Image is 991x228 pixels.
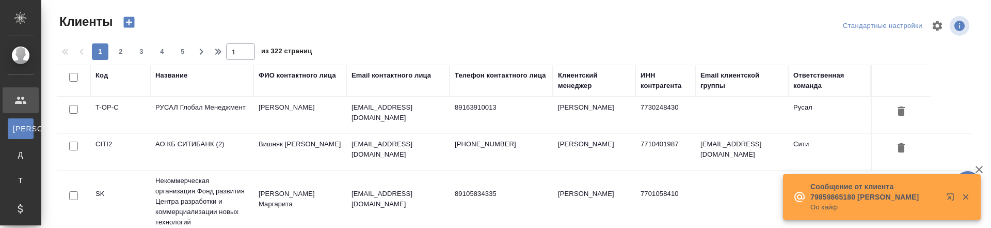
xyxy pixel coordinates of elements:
[788,97,871,133] td: Русал
[117,13,141,31] button: Создать
[154,47,170,57] span: 4
[351,139,444,160] p: [EMAIL_ADDRESS][DOMAIN_NAME]
[840,18,925,34] div: split button
[13,124,28,134] span: [PERSON_NAME]
[455,189,548,199] p: 89105834335
[150,134,253,170] td: АО КБ СИТИБАНК (2)
[8,144,34,165] a: Д
[113,47,129,57] span: 2
[892,139,910,158] button: Удалить
[133,43,150,60] button: 3
[351,70,431,81] div: Email контактного лица
[8,118,34,139] a: [PERSON_NAME]
[253,184,346,220] td: [PERSON_NAME] Маргарита
[695,134,788,170] td: [EMAIL_ADDRESS][DOMAIN_NAME]
[635,184,695,220] td: 7701058410
[259,70,336,81] div: ФИО контактного лица
[90,97,150,133] td: T-OP-C
[174,43,191,60] button: 5
[13,149,28,160] span: Д
[635,134,695,170] td: 7710401987
[700,70,783,91] div: Email клиентской группы
[455,139,548,149] p: [PHONE_NUMBER]
[892,102,910,121] button: Удалить
[950,16,971,36] span: Посмотреть информацию
[810,181,939,202] p: Сообщение от клиента 79859865180 [PERSON_NAME]
[13,175,28,186] span: Т
[455,102,548,113] p: 89163910013
[113,43,129,60] button: 2
[8,170,34,191] a: Т
[955,171,981,197] button: 🙏
[788,134,871,170] td: Сити
[57,13,113,30] span: Клиенты
[253,134,346,170] td: Вишняк [PERSON_NAME]
[793,70,866,91] div: Ответственная команда
[940,187,965,211] button: Открыть в новой вкладке
[253,97,346,133] td: [PERSON_NAME]
[90,134,150,170] td: CITI2
[925,13,950,38] span: Настроить таблицу
[641,70,690,91] div: ИНН контрагента
[155,70,187,81] div: Название
[553,134,635,170] td: [PERSON_NAME]
[553,97,635,133] td: [PERSON_NAME]
[635,97,695,133] td: 7730248430
[351,189,444,209] p: [EMAIL_ADDRESS][DOMAIN_NAME]
[558,70,630,91] div: Клиентский менеджер
[810,202,939,212] p: Оо кайф
[150,97,253,133] td: РУСАЛ Глобал Менеджмент
[133,47,150,57] span: 3
[553,184,635,220] td: [PERSON_NAME]
[90,184,150,220] td: SK
[174,47,191,57] span: 5
[261,45,312,60] span: из 322 страниц
[351,102,444,123] p: [EMAIL_ADDRESS][DOMAIN_NAME]
[154,43,170,60] button: 4
[455,70,546,81] div: Телефон контактного лица
[95,70,108,81] div: Код
[955,192,976,202] button: Закрыть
